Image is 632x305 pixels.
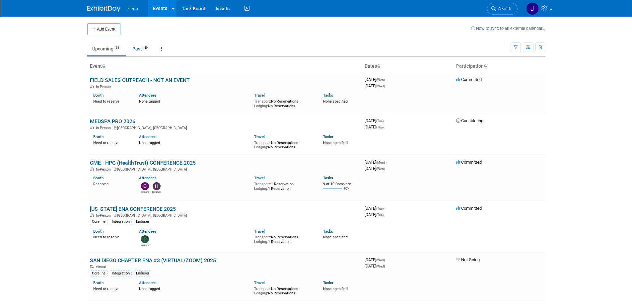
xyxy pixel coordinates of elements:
[376,78,385,82] span: (Wed)
[376,265,385,268] span: (Wed)
[93,285,129,291] div: Need to reserve
[365,264,385,268] span: [DATE]
[254,176,265,180] a: Travel
[153,182,161,190] img: Hasan Abdallah
[87,6,120,12] img: ExhibitDay
[90,219,107,225] div: Coreline
[134,219,151,225] div: Enduser
[456,160,482,165] span: Committed
[254,291,268,295] span: Lodging:
[139,285,249,291] div: None tagged
[254,141,271,145] span: Transport:
[323,99,348,104] span: None specified
[487,3,518,15] a: Search
[254,234,313,244] div: No Reservations 1 Reservation
[386,257,387,262] span: -
[456,206,482,211] span: Committed
[90,160,196,166] a: CME - HPG (HealthTrust) CONFERENCE 2025
[90,212,359,218] div: [GEOGRAPHIC_DATA], [GEOGRAPHIC_DATA]
[323,235,348,239] span: None specified
[365,212,384,217] span: [DATE]
[385,118,386,123] span: -
[365,206,386,211] span: [DATE]
[484,63,487,69] a: Sort by Participation Type
[93,134,104,139] a: Booth
[323,182,359,187] div: 9 of 10 Complete
[127,42,155,55] a: Past49
[254,187,268,191] span: Lodging:
[323,134,333,139] a: Tasks
[254,104,268,108] span: Lodging:
[377,63,380,69] a: Sort by Start Date
[139,93,157,98] a: Attendees
[96,85,113,89] span: In-Person
[141,182,149,190] img: Caroline Hitchcock
[90,77,190,83] a: FIELD SALES OUTREACH - NOT AN EVENT
[254,99,271,104] span: Transport:
[365,166,385,171] span: [DATE]
[90,85,94,88] img: In-Person Event
[323,287,348,291] span: None specified
[254,93,265,98] a: Travel
[90,213,94,217] img: In-Person Event
[365,124,384,129] span: [DATE]
[93,139,129,145] div: Need to reserve
[365,160,387,165] span: [DATE]
[496,6,511,11] span: Search
[344,187,350,196] td: 90%
[456,118,483,123] span: Considering
[254,182,271,186] span: Transport:
[139,134,157,139] a: Attendees
[87,23,120,35] button: Add Event
[152,190,161,194] div: Hasan Abdallah
[90,257,216,264] a: SAN DIEGO CHAPTER ENA #3 (VIRTUAL/ZOOM) 2025
[385,206,386,211] span: -
[139,176,157,180] a: Attendees
[365,118,386,123] span: [DATE]
[376,213,384,217] span: (Tue)
[128,6,138,11] span: seca
[110,219,132,225] div: Integration
[90,118,135,124] a: MEDSPA PRO 2026
[323,280,333,285] a: Tasks
[365,257,387,262] span: [DATE]
[365,83,385,88] span: [DATE]
[254,229,265,234] a: Travel
[254,145,268,149] span: Lodging:
[96,213,113,218] span: In-Person
[134,270,151,276] div: Enduser
[254,181,313,191] div: 1 Reservation 1 Reservation
[376,167,385,171] span: (Wed)
[376,84,385,88] span: (Wed)
[454,61,545,72] th: Participation
[526,2,539,15] img: Jose Gregory
[93,181,129,187] div: Reserved
[254,98,313,108] div: No Reservations No Reservations
[323,141,348,145] span: None specified
[102,63,105,69] a: Sort by Event Name
[93,93,104,98] a: Booth
[93,98,129,104] div: Need to reserve
[376,119,384,123] span: (Tue)
[96,167,113,172] span: In-Person
[96,126,113,130] span: In-Person
[254,134,265,139] a: Travel
[90,166,359,172] div: [GEOGRAPHIC_DATA], [GEOGRAPHIC_DATA]
[93,176,104,180] a: Booth
[323,229,333,234] a: Tasks
[90,167,94,171] img: In-Person Event
[376,258,385,262] span: (Wed)
[87,42,126,55] a: Upcoming62
[142,45,150,50] span: 49
[254,235,271,239] span: Transport:
[90,206,176,212] a: [US_STATE] ENA CONFERENCE 2025
[376,125,384,129] span: (Thu)
[471,26,545,31] a: How to sync to an external calendar...
[376,207,384,210] span: (Tue)
[90,126,94,129] img: In-Person Event
[90,270,107,276] div: Coreline
[87,61,362,72] th: Event
[139,229,157,234] a: Attendees
[365,77,387,82] span: [DATE]
[93,229,104,234] a: Booth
